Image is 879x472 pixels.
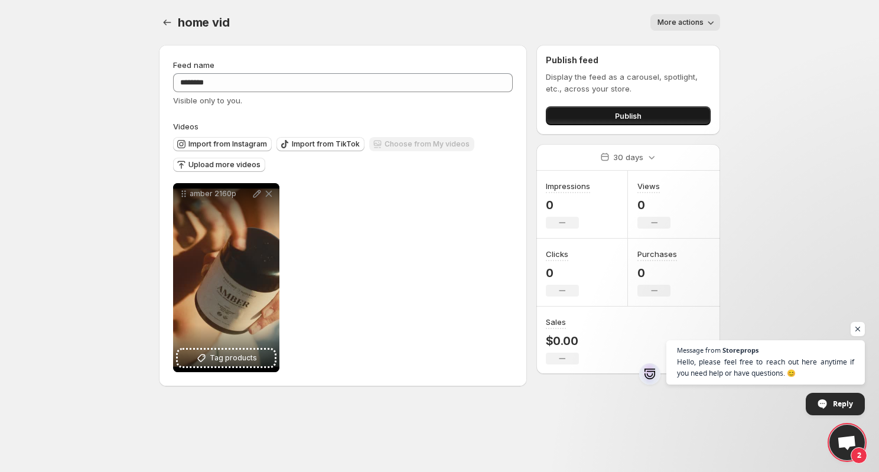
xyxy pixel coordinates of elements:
[178,15,229,30] span: home vid
[546,248,568,260] h3: Clicks
[546,54,711,66] h2: Publish feed
[188,139,267,149] span: Import from Instagram
[210,352,257,364] span: Tag products
[173,96,242,105] span: Visible only to you.
[650,14,720,31] button: More actions
[173,158,265,172] button: Upload more videos
[173,183,279,372] div: amber 2160pTag products
[637,198,670,212] p: 0
[829,425,865,460] a: Open chat
[173,137,272,151] button: Import from Instagram
[657,18,704,27] span: More actions
[546,180,590,192] h3: Impressions
[178,350,275,366] button: Tag products
[615,110,642,122] span: Publish
[637,248,677,260] h3: Purchases
[546,316,566,328] h3: Sales
[546,266,579,280] p: 0
[833,393,853,414] span: Reply
[173,60,214,70] span: Feed name
[613,151,643,163] p: 30 days
[173,122,198,131] span: Videos
[851,447,867,464] span: 2
[546,198,590,212] p: 0
[292,139,360,149] span: Import from TikTok
[546,106,711,125] button: Publish
[546,334,579,348] p: $0.00
[276,137,364,151] button: Import from TikTok
[677,356,854,379] span: Hello, please feel free to reach out here anytime if you need help or have questions. 😊
[188,160,261,170] span: Upload more videos
[190,189,251,198] p: amber 2160p
[546,71,711,95] p: Display the feed as a carousel, spotlight, etc., across your store.
[722,347,758,353] span: Storeprops
[159,14,175,31] button: Settings
[637,180,660,192] h3: Views
[677,347,721,353] span: Message from
[637,266,677,280] p: 0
